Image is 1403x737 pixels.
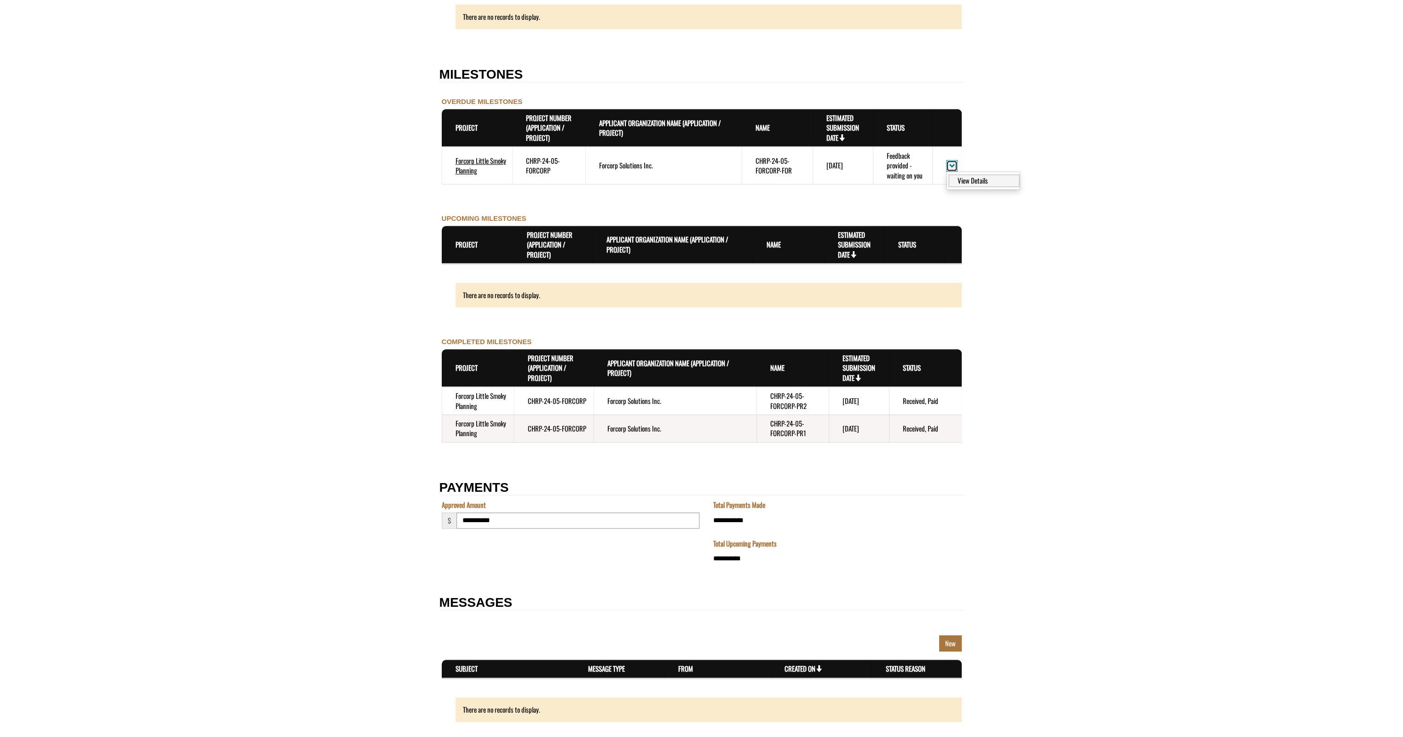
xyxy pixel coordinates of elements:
[889,415,961,442] td: Received, Paid
[439,68,964,82] h2: MILESTONES
[442,147,513,184] td: Forcorp Little Smoky Planning
[439,87,964,461] fieldset: Section
[439,481,964,495] h2: PAYMENTS
[2,63,54,72] label: File field for users to download amendment request template
[756,387,829,415] td: CHRP-24-05-FORCORP-PR2
[442,5,962,29] div: There are no records to display.
[898,239,916,249] a: Status
[442,337,532,346] label: COMPLETED MILESTONES
[885,663,925,674] a: Status Reason
[785,663,822,674] a: Created On
[514,387,594,415] td: CHRP-24-05-FORCORP
[442,512,456,529] span: $
[829,415,889,442] td: 9/19/2024
[456,283,962,307] div: There are no records to display.
[829,387,889,415] td: 11/30/2024
[713,539,777,548] label: Total Upcoming Payments
[607,358,729,378] a: Applicant Organization Name (Application / Project)
[599,118,721,138] a: Applicant Organization Name (Application / Project)
[585,147,742,184] td: Forcorp Solutions Inc.
[946,160,958,172] button: action menu
[526,113,572,143] a: Project Number (Application / Project)
[588,663,625,674] a: Message Type
[889,387,961,415] td: Received, Paid
[442,213,526,223] label: UPCOMING MILESTONES
[944,226,961,264] th: Actions
[742,147,813,184] td: CHRP-24-05-FORCORP-FOR
[442,387,514,415] td: Forcorp Little Smoky Planning
[456,663,478,674] a: Subject
[838,230,871,259] a: Estimated Submission Date
[442,283,962,307] div: There are no records to display.
[442,415,514,442] td: Forcorp Little Smoky Planning
[514,415,594,442] td: CHRP-24-05-FORCORP
[843,396,859,406] time: [DATE]
[594,387,756,415] td: Forcorp Solutions Inc.
[456,239,478,249] a: Project
[813,147,873,184] td: 3/29/2025
[456,363,478,373] a: Project
[770,363,785,373] a: Name
[948,174,1020,187] a: View details
[826,113,859,143] a: Estimated Submission Date
[944,660,961,678] th: Actions
[456,697,962,722] div: There are no records to display.
[456,5,962,29] div: There are no records to display.
[606,234,728,254] a: Applicant Organization Name (Application / Project)
[939,635,962,651] a: New
[527,230,572,259] a: Project Number (Application / Project)
[439,596,964,610] h2: MESSAGES
[887,122,905,132] a: Status
[2,42,9,52] div: ---
[873,147,932,184] td: Feedback provided - waiting on you
[2,11,9,21] div: ---
[903,363,921,373] a: Status
[442,97,523,106] label: OVERDUE MILESTONES
[756,122,770,132] a: Name
[2,74,9,83] div: ---
[442,697,962,722] div: There are no records to display.
[456,122,478,132] a: Project
[932,109,961,147] th: Actions
[843,353,875,383] a: Estimated Submission Date
[442,500,486,510] label: Approved Amount
[594,415,756,442] td: Forcorp Solutions Inc.
[528,353,573,383] a: Project Number (Application / Project)
[456,155,506,175] a: Forcorp Little Smoky Planning
[826,160,843,170] time: [DATE]
[678,663,693,674] a: From
[767,239,781,249] a: Name
[756,415,829,442] td: CHRP-24-05-FORCORP-PR1
[843,423,859,433] time: [DATE]
[711,500,964,577] fieldset: Section
[2,31,73,41] label: Final Reporting Template File
[713,500,765,510] label: Total Payments Made
[932,147,961,184] td: action menu
[439,500,702,538] fieldset: Section
[512,147,585,184] td: CHRP-24-05-FORCORP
